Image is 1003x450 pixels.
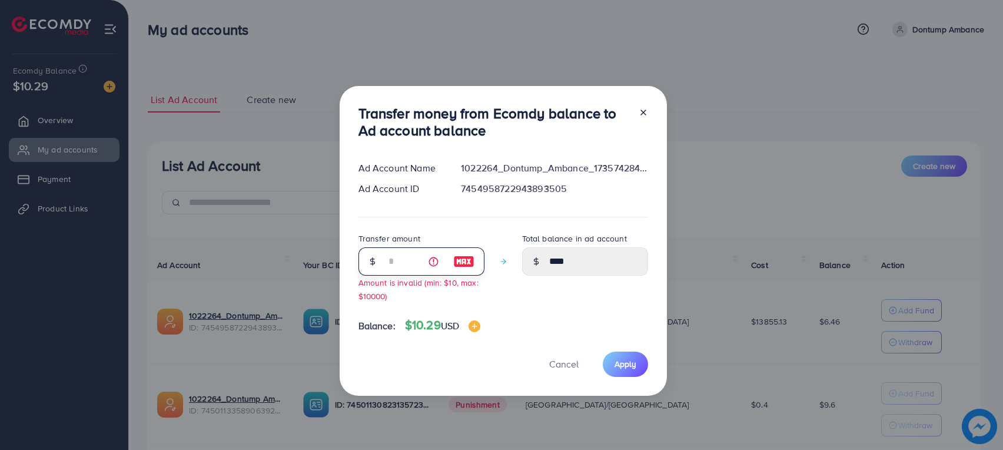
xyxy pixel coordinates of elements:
[615,358,636,370] span: Apply
[405,318,480,333] h4: $10.29
[549,358,579,370] span: Cancel
[441,319,459,332] span: USD
[469,320,480,332] img: image
[358,277,479,302] small: Amount is invalid (min: $10, max: $10000)
[358,233,420,244] label: Transfer amount
[451,182,657,196] div: 7454958722943893505
[534,352,593,377] button: Cancel
[522,233,627,244] label: Total balance in ad account
[349,161,452,175] div: Ad Account Name
[358,319,396,333] span: Balance:
[453,254,474,269] img: image
[358,105,629,139] h3: Transfer money from Ecomdy balance to Ad account balance
[603,352,648,377] button: Apply
[451,161,657,175] div: 1022264_Dontump_Ambance_1735742847027
[349,182,452,196] div: Ad Account ID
